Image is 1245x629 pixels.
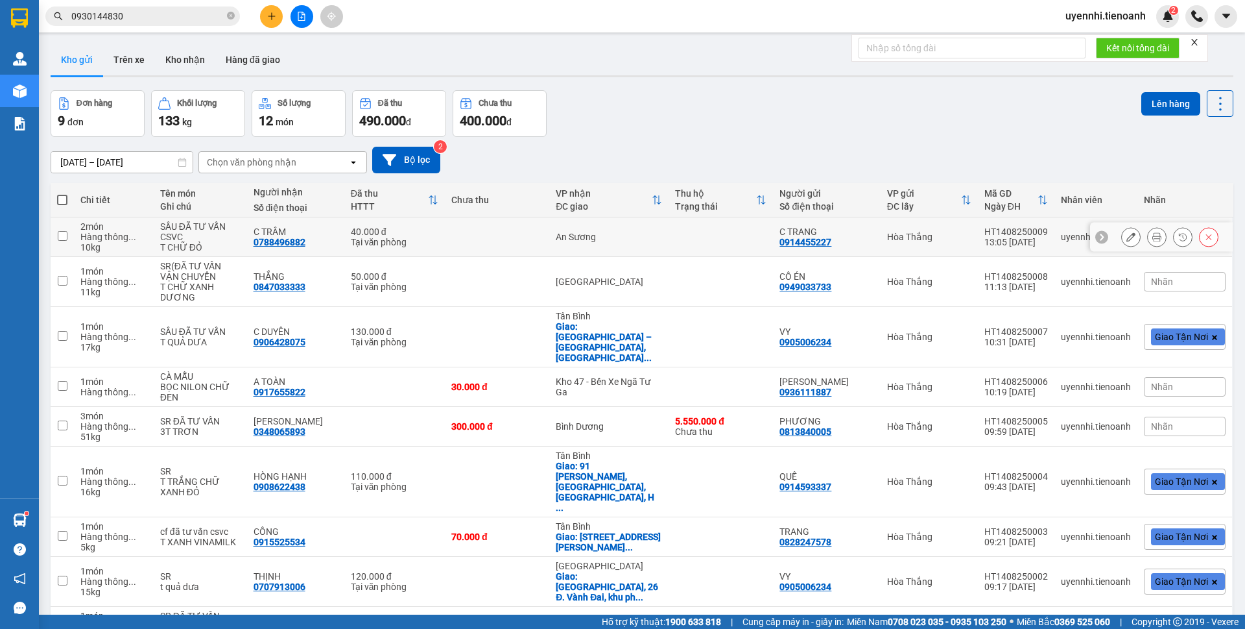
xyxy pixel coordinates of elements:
div: Hàng thông thường [80,232,147,242]
div: C DUYÊN [254,327,338,337]
div: 1 món [80,376,147,387]
div: THỊNH [254,571,338,582]
div: Nhãn [1144,195,1226,205]
div: Tại văn phòng [351,282,438,292]
strong: 0708 023 035 - 0935 103 250 [888,617,1006,627]
div: Ghi chú [160,201,241,212]
span: Nhãn [1151,277,1173,287]
div: CÀ MẪU [160,371,241,382]
div: Thu hộ [675,188,756,199]
span: uyennhi.tienoanh [1055,8,1156,24]
div: Giao: đại học quốc gia, 26 Đ. Vành Đai, khu phố Tân Lập, Dĩ An, Bình Dương [556,571,662,602]
div: HÒNG HẠNH [254,471,338,482]
div: 09:43 [DATE] [984,482,1048,492]
span: ... [128,277,136,287]
div: Nhân viên [1061,195,1131,205]
button: Đã thu490.000đ [352,90,446,137]
div: Hàng thông thường [80,476,147,487]
span: notification [14,573,26,585]
span: ... [128,532,136,542]
span: 490.000 [359,113,406,129]
div: Tân Bình [556,450,662,461]
div: SR ĐÃ TƯ VẤN [160,416,241,426]
div: Chưa thu [675,416,766,437]
button: Hàng đã giao [215,44,290,75]
div: Chọn văn phòng nhận [207,156,296,169]
div: A TOÀN [254,376,338,387]
div: cf đã tư vấn csvc [160,526,241,537]
div: 0813840005 [779,426,831,437]
div: 0828247578 [779,537,831,547]
div: 17 kg [80,342,147,352]
div: SR [160,466,241,476]
span: Miền Nam [847,615,1006,629]
button: Đơn hàng9đơn [51,90,145,137]
div: 40.000 đ [351,227,438,237]
div: T CHỮ XANH DƯƠNG [160,282,241,302]
strong: 0369 525 060 [1054,617,1110,627]
div: 0915525534 [254,537,305,547]
div: t quả dưa [160,582,241,592]
div: Hàng thông thường [80,332,147,342]
div: uyennhi.tienoanh [1061,421,1131,432]
div: Tại văn phòng [351,237,438,247]
span: món [276,117,294,127]
div: 09:21 [DATE] [984,537,1048,547]
div: 130.000 đ [351,327,438,337]
span: ... [625,542,633,552]
div: 0905006234 [779,582,831,592]
img: warehouse-icon [13,513,27,527]
div: 09:59 [DATE] [984,426,1048,437]
div: 1 món [80,611,147,621]
div: Ngày ĐH [984,201,1037,212]
div: uyennhi.tienoanh [1061,332,1131,342]
span: ... [128,332,136,342]
div: Sửa đơn hàng [1121,227,1141,247]
div: 1 món [80,266,147,277]
div: [GEOGRAPHIC_DATA] [556,561,662,571]
div: QUỲNH ANH [779,376,873,387]
div: Tân Bình [556,311,662,321]
th: Toggle SortBy [978,183,1054,217]
div: HT1408250007 [984,327,1048,337]
div: 5.550.000 đ [675,416,766,426]
div: Hòa Thắng [887,476,971,487]
div: Chưa thu [451,195,543,205]
span: | [1120,615,1122,629]
div: 1 món [80,566,147,576]
button: plus [260,5,283,28]
div: T CHỮ ĐỎ [160,242,241,253]
span: ... [128,576,136,587]
div: TRANG [779,526,873,537]
div: 0949033733 [779,282,831,292]
div: Đã thu [378,99,402,108]
div: 51 kg [80,432,147,442]
div: 0906428075 [254,337,305,347]
div: An Sương [556,232,662,242]
div: Hòa Thắng [887,382,971,392]
input: Nhập số tổng đài [859,38,1085,58]
div: Hàng thông thường [80,421,147,432]
span: đ [506,117,512,127]
img: warehouse-icon [13,84,27,98]
div: 3T TRƠN [160,426,241,437]
div: CÔNG [254,526,338,537]
div: ĐC giao [556,201,652,212]
span: 2 [1171,6,1176,15]
div: 120.000 đ [351,571,438,582]
strong: Nhận: [26,79,157,150]
strong: 1900 633 818 [665,617,721,627]
div: QUẾ [779,471,873,482]
span: Nhãn [1151,421,1173,432]
button: caret-down [1215,5,1237,28]
div: Hòa Thắng [887,232,971,242]
div: 11 kg [80,287,147,297]
sup: 2 [434,140,447,153]
img: warehouse-icon [13,52,27,66]
sup: 1 [25,512,29,515]
span: Miền Bắc [1017,615,1110,629]
div: 16 kg [80,487,147,497]
div: Mã GD [984,188,1037,199]
span: message [14,602,26,614]
div: uyennhi.tienoanh [1061,576,1131,587]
